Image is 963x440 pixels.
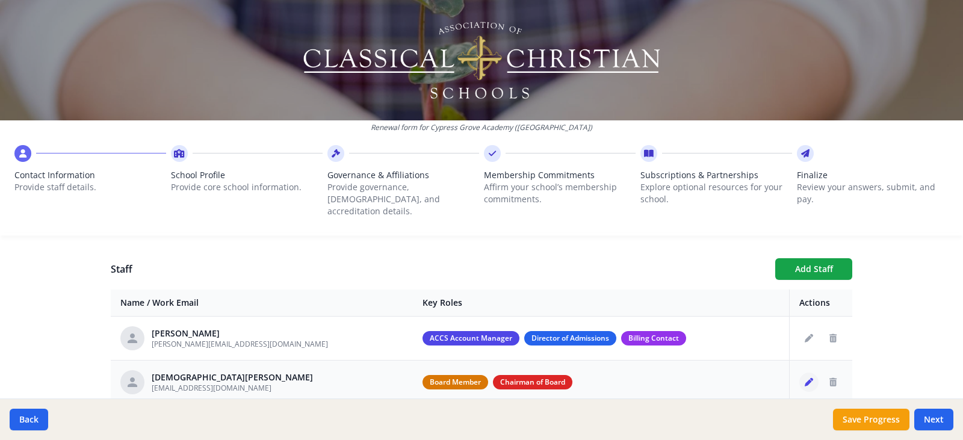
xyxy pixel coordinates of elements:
button: Edit staff [799,329,819,348]
button: Edit staff [799,373,819,392]
span: [PERSON_NAME][EMAIL_ADDRESS][DOMAIN_NAME] [152,339,328,349]
span: School Profile [171,169,323,181]
span: Board Member [423,375,488,389]
p: Provide staff details. [14,181,166,193]
p: Provide governance, [DEMOGRAPHIC_DATA], and accreditation details. [327,181,479,217]
span: Subscriptions & Partnerships [640,169,792,181]
p: Explore optional resources for your school. [640,181,792,205]
span: Finalize [797,169,949,181]
button: Next [914,409,953,430]
th: Actions [790,290,853,317]
th: Key Roles [413,290,790,317]
button: Back [10,409,48,430]
p: Review your answers, submit, and pay. [797,181,949,205]
span: Chairman of Board [493,375,572,389]
p: Provide core school information. [171,181,323,193]
button: Save Progress [833,409,909,430]
h1: Staff [111,262,766,276]
span: Membership Commitments [484,169,636,181]
p: Affirm your school’s membership commitments. [484,181,636,205]
span: [EMAIL_ADDRESS][DOMAIN_NAME] [152,383,271,393]
th: Name / Work Email [111,290,413,317]
button: Delete staff [823,329,843,348]
span: Billing Contact [621,331,686,345]
span: Governance & Affiliations [327,169,479,181]
button: Delete staff [823,373,843,392]
span: Director of Admissions [524,331,616,345]
span: Contact Information [14,169,166,181]
img: Logo [302,18,662,102]
span: ACCS Account Manager [423,331,519,345]
div: [PERSON_NAME] [152,327,328,339]
button: Add Staff [775,258,852,280]
div: [DEMOGRAPHIC_DATA][PERSON_NAME] [152,371,313,383]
